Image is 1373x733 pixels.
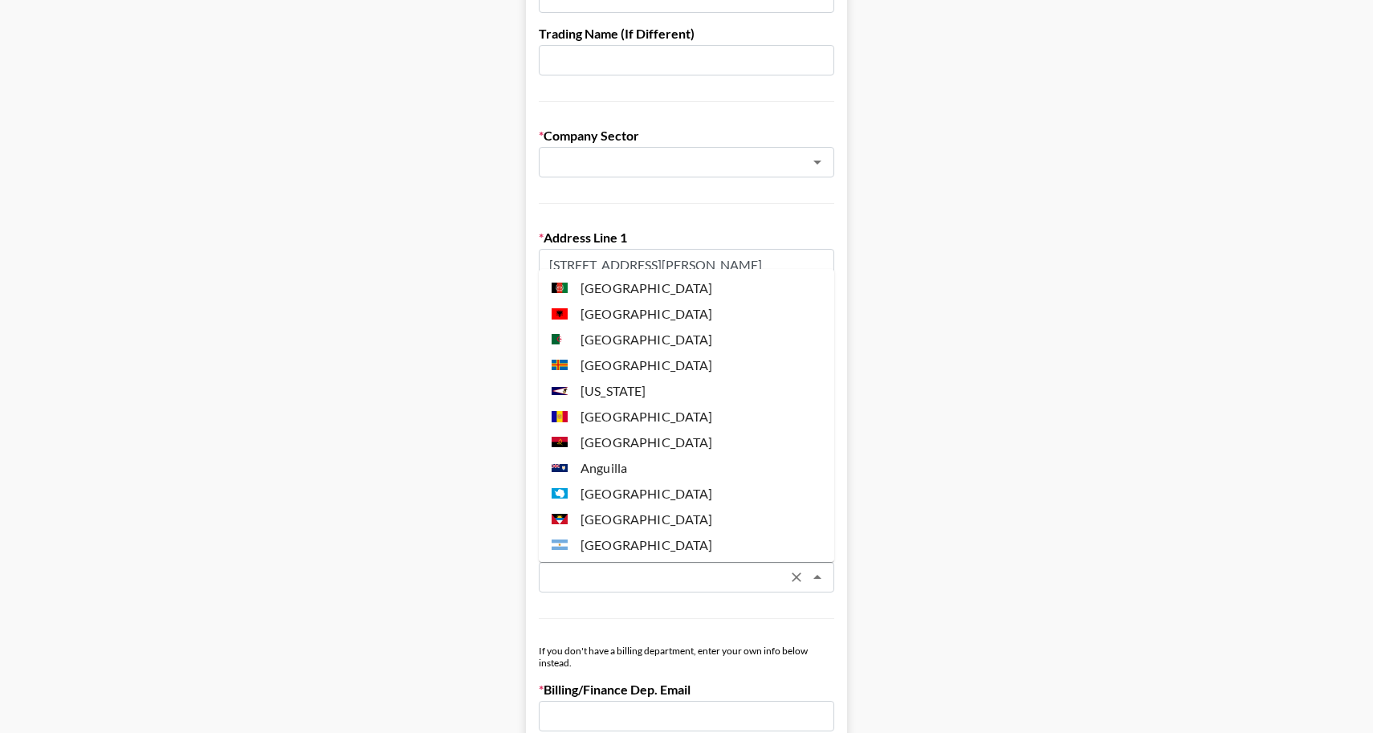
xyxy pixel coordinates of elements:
[806,151,829,173] button: Open
[539,404,834,430] li: [GEOGRAPHIC_DATA]
[539,26,834,42] label: Trading Name (If Different)
[539,645,834,669] div: If you don't have a billing department, enter your own info below instead.
[539,378,834,404] li: [US_STATE]
[785,566,808,588] button: Clear
[539,230,834,246] label: Address Line 1
[806,566,829,588] button: Close
[539,507,834,532] li: [GEOGRAPHIC_DATA]
[539,327,834,352] li: [GEOGRAPHIC_DATA]
[539,128,834,144] label: Company Sector
[539,430,834,455] li: [GEOGRAPHIC_DATA]
[539,682,834,698] label: Billing/Finance Dep. Email
[539,301,834,327] li: [GEOGRAPHIC_DATA]
[539,532,834,558] li: [GEOGRAPHIC_DATA]
[539,481,834,507] li: [GEOGRAPHIC_DATA]
[539,558,834,584] li: [GEOGRAPHIC_DATA]
[539,275,834,301] li: [GEOGRAPHIC_DATA]
[539,455,834,481] li: Anguilla
[539,352,834,378] li: [GEOGRAPHIC_DATA]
